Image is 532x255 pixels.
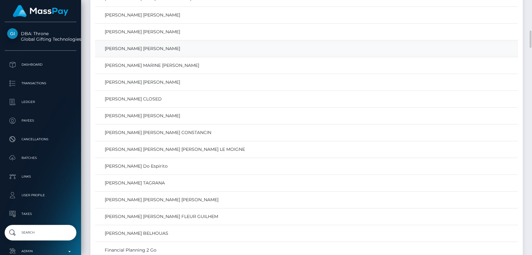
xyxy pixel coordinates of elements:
p: Transactions [7,79,74,88]
a: [PERSON_NAME] BELHOUAS [97,229,516,238]
a: Cancellations [5,132,76,147]
p: Search [7,228,74,237]
p: Ledger [7,97,74,107]
a: [PERSON_NAME] MARINE [PERSON_NAME] [97,61,516,70]
img: MassPay Logo [13,5,68,17]
a: User Profile [5,188,76,203]
a: [PERSON_NAME] [PERSON_NAME] CONSTANCIN [97,128,516,137]
a: [PERSON_NAME] [PERSON_NAME] [97,111,516,120]
a: [PERSON_NAME] [PERSON_NAME] [97,11,516,20]
a: Links [5,169,76,184]
a: Payees [5,113,76,128]
a: [PERSON_NAME] [PERSON_NAME] FLEUR GUILHEM [97,212,516,221]
a: Transactions [5,76,76,91]
a: [PERSON_NAME] [PERSON_NAME] [PERSON_NAME] [97,195,516,204]
a: Ledger [5,94,76,110]
p: Taxes [7,209,74,219]
a: [PERSON_NAME] [PERSON_NAME] [97,44,516,53]
span: DBA: Throne Global Gifting Technologies Inc [5,31,76,42]
p: Cancellations [7,135,74,144]
a: [PERSON_NAME] Do Espirito [97,162,516,171]
p: Dashboard [7,60,74,69]
a: [PERSON_NAME] CLOSED [97,95,516,104]
img: Global Gifting Technologies Inc [7,28,18,39]
p: User Profile [7,191,74,200]
a: [PERSON_NAME] [PERSON_NAME] [PERSON_NAME] LE MOIGNE [97,145,516,154]
a: [PERSON_NAME] [PERSON_NAME] [97,78,516,87]
p: Batches [7,153,74,163]
a: Search [5,225,76,240]
a: [PERSON_NAME] [PERSON_NAME] [97,27,516,36]
a: Batches [5,150,76,166]
a: Dashboard [5,57,76,72]
p: Links [7,172,74,181]
p: Payees [7,116,74,125]
a: Taxes [5,206,76,222]
a: [PERSON_NAME] TAGRANA [97,178,516,188]
a: Financial Planning 2 Go [97,246,516,255]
